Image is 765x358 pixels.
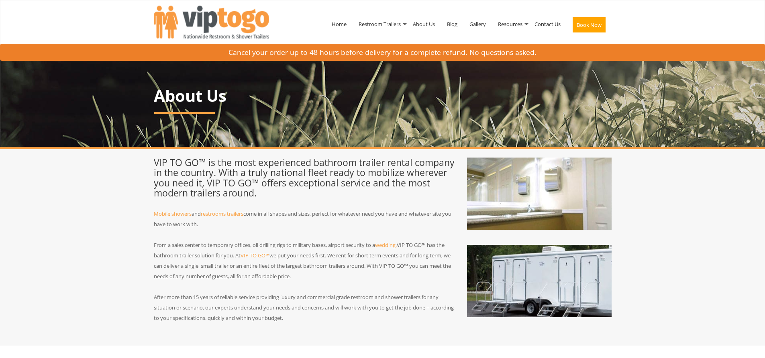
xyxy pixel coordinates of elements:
img: About Us - VIPTOGO [467,245,612,317]
p: After more than 15 years of reliable service providing luxury and commercial grade restroom and s... [154,292,455,323]
a: Resources [492,3,528,45]
a: Book Now [567,3,612,50]
a: restrooms trailers [201,210,243,217]
a: Contact Us [528,3,567,45]
a: Gallery [463,3,492,45]
a: Blog [441,3,463,45]
h3: VIP TO GO™ is the most experienced bathroom trailer rental company in the country. With a truly n... [154,158,455,198]
a: Home [326,3,353,45]
a: VIP TO GO™ [241,252,269,259]
p: From a sales center to temporary offices, oil drilling rigs to military bases, airport security t... [154,240,455,281]
img: About Us - VIPTOGO [467,158,612,230]
h1: About Us [154,87,612,105]
a: About Us [407,3,441,45]
a: Restroom Trailers [353,3,407,45]
button: Book Now [573,17,606,32]
p: and come in all shapes and sizes, perfect for whatever need you have and whatever site you have t... [154,208,455,229]
img: VIPTOGO [154,6,269,38]
a: Mobile showers [154,210,192,217]
a: wedding, [375,241,397,249]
